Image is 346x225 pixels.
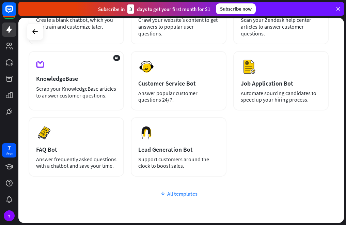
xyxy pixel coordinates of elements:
div: Create a blank chatbot, which you can train and customize later. [36,16,116,30]
div: 3 [127,4,134,14]
div: Lead Generation Bot [138,146,219,153]
a: 7 days [2,143,16,157]
div: Answer frequently asked questions with a chatbot and save your time. [36,156,116,169]
div: days [6,151,13,156]
div: Support customers around the clock to boost sales. [138,156,219,169]
div: Subscribe now [216,3,256,14]
div: Subscribe in days to get your first month for $1 [98,4,210,14]
div: 7 [7,145,11,151]
div: Scrap your KnowledgeBase articles to answer customer questions. [36,85,116,99]
button: Open LiveChat chat widget [5,3,26,23]
div: Answer popular customer questions 24/7. [138,90,219,103]
div: All templates [29,190,329,197]
div: Customer Service Bot [138,79,219,87]
div: Automate sourcing candidates to speed up your hiring process. [241,90,321,103]
div: KnowledgeBase [36,75,116,82]
div: Y [4,210,15,221]
div: Scan your Zendesk help center articles to answer customer questions. [241,16,321,37]
div: Job Application Bot [241,79,321,87]
span: AI [113,55,120,61]
div: Crawl your website’s content to get answers to popular user questions. [138,16,219,37]
div: FAQ Bot [36,146,116,153]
